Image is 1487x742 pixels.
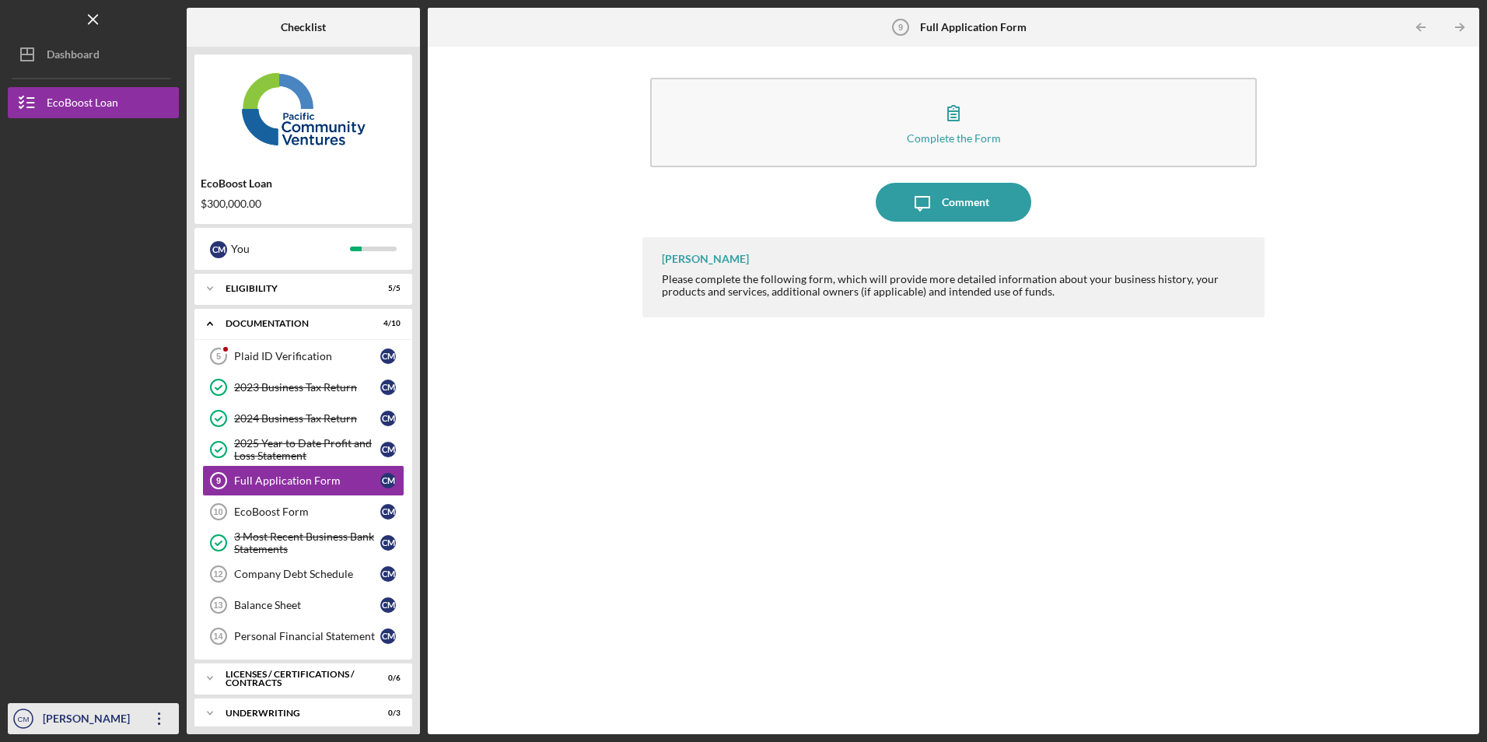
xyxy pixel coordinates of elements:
[202,465,404,496] a: 9Full Application FormCM
[210,241,227,258] div: C M
[380,628,396,644] div: C M
[202,403,404,434] a: 2024 Business Tax ReturnCM
[194,62,412,156] img: Product logo
[202,434,404,465] a: 2025 Year to Date Profit and Loss StatementCM
[234,350,380,362] div: Plaid ID Verification
[8,39,179,70] button: Dashboard
[380,380,396,395] div: C M
[380,566,396,582] div: C M
[920,21,1027,33] b: Full Application Form
[231,236,350,262] div: You
[373,319,401,328] div: 4 / 10
[876,183,1031,222] button: Comment
[234,568,380,580] div: Company Debt Schedule
[213,507,222,516] tspan: 10
[380,504,396,520] div: C M
[380,411,396,426] div: C M
[202,496,404,527] a: 10EcoBoost FormCM
[380,473,396,488] div: C M
[373,674,401,683] div: 0 / 6
[662,253,749,265] div: [PERSON_NAME]
[234,412,380,425] div: 2024 Business Tax Return
[216,352,221,361] tspan: 5
[202,372,404,403] a: 2023 Business Tax ReturnCM
[226,709,362,718] div: Underwriting
[202,527,404,558] a: 3 Most Recent Business Bank StatementsCM
[201,177,406,190] div: EcoBoost Loan
[226,670,362,688] div: Licenses / Certifications / Contracts
[897,23,902,32] tspan: 9
[234,599,380,611] div: Balance Sheet
[226,284,362,293] div: Eligibility
[234,437,380,462] div: 2025 Year to Date Profit and Loss Statement
[226,319,362,328] div: Documentation
[650,78,1256,167] button: Complete the Form
[18,715,30,723] text: CM
[942,183,989,222] div: Comment
[373,284,401,293] div: 5 / 5
[234,474,380,487] div: Full Application Form
[234,530,380,555] div: 3 Most Recent Business Bank Statements
[234,506,380,518] div: EcoBoost Form
[234,630,380,642] div: Personal Financial Statement
[8,87,179,118] button: EcoBoost Loan
[47,87,118,122] div: EcoBoost Loan
[373,709,401,718] div: 0 / 3
[216,476,221,485] tspan: 9
[201,198,406,210] div: $300,000.00
[907,132,1001,144] div: Complete the Form
[380,535,396,551] div: C M
[8,703,179,734] button: CM[PERSON_NAME]
[213,632,223,641] tspan: 14
[202,621,404,652] a: 14Personal Financial StatementCM
[380,597,396,613] div: C M
[281,21,326,33] b: Checklist
[202,341,404,372] a: 5Plaid ID VerificationCM
[662,273,1248,298] div: Please complete the following form, which will provide more detailed information about your busin...
[380,348,396,364] div: C M
[202,558,404,590] a: 12Company Debt ScheduleCM
[202,590,404,621] a: 13Balance SheetCM
[39,703,140,738] div: [PERSON_NAME]
[234,381,380,394] div: 2023 Business Tax Return
[47,39,100,74] div: Dashboard
[213,600,222,610] tspan: 13
[213,569,222,579] tspan: 12
[380,442,396,457] div: C M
